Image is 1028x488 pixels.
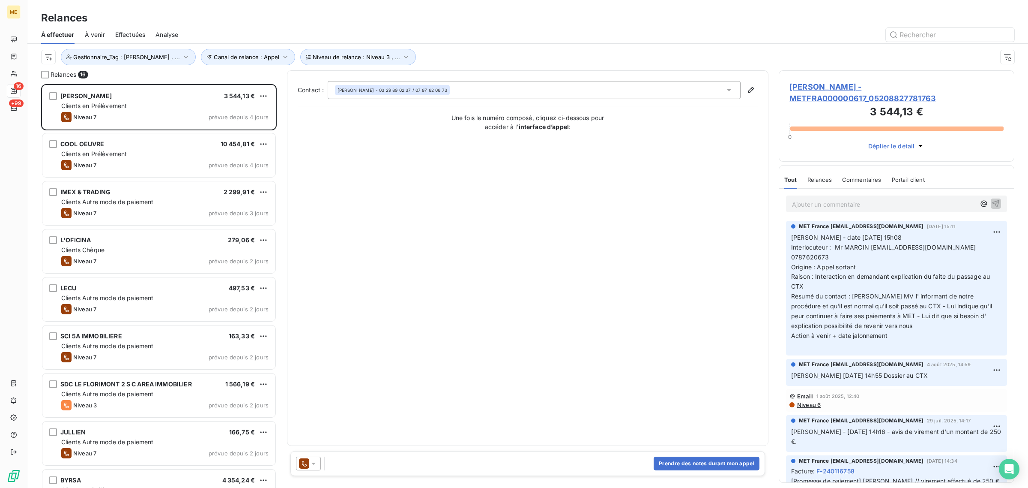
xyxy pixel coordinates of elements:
span: Raison : Interaction en demandant explication du faite du passage au CTX [791,273,992,290]
button: Canal de relance : Appel [201,49,295,65]
a: +99 [7,101,20,115]
span: À effectuer [41,30,75,39]
span: Relances [807,176,832,183]
span: Niveau de relance : Niveau 3 , ... [313,54,400,60]
span: SCI 5A IMMOBILIERE [60,332,122,340]
span: F-240116758 [816,467,855,476]
span: prévue depuis 2 jours [209,354,269,361]
span: BYRSA [60,476,81,484]
div: ME [7,5,21,19]
span: MET France [EMAIL_ADDRESS][DOMAIN_NAME] [799,417,923,425]
span: Clients Autre mode de paiement [61,438,154,446]
span: 2 299,91 € [224,188,255,196]
span: L'OFICINA [60,236,91,244]
span: JULLIEN [60,428,86,436]
h3: 3 544,13 € [789,104,1004,121]
span: 1 août 2025, 12:40 [816,394,860,399]
label: Contact : [298,86,328,94]
span: Origine : Appel sortant [791,263,856,271]
span: 4 août 2025, 14:59 [927,362,971,367]
span: Analyse [155,30,178,39]
span: Niveau 7 [73,162,96,169]
p: Une fois le numéro composé, cliquez ci-dessous pour accéder à l’ : [442,113,613,131]
span: Niveau 7 [73,354,96,361]
span: Déplier le détail [868,142,915,151]
span: Niveau 7 [73,210,96,217]
span: Gestionnaire_Tag : [PERSON_NAME] , ... [73,54,180,60]
span: [DATE] 15:11 [927,224,956,229]
a: 16 [7,84,20,98]
span: MET France [EMAIL_ADDRESS][DOMAIN_NAME] [799,223,923,230]
button: Prendre des notes durant mon appel [654,457,759,470]
span: prévue depuis 4 jours [209,162,269,169]
span: Niveau 7 [73,258,96,265]
span: prévue depuis 2 jours [209,402,269,409]
span: [DATE] 14:34 [927,458,957,464]
input: Rechercher [886,28,1014,42]
span: Effectuées [115,30,146,39]
span: Action à venir + date jalonnement [791,332,888,339]
span: prévue depuis 2 jours [209,258,269,265]
span: À venir [85,30,105,39]
span: prévue depuis 2 jours [209,450,269,457]
span: Niveau 3 [73,402,97,409]
div: Open Intercom Messenger [999,459,1019,479]
strong: interface d’appel [519,123,569,130]
span: Facture : [791,467,815,476]
button: Déplier le détail [866,141,928,151]
span: [PERSON_NAME] [338,87,374,93]
span: Clients Autre mode de paiement [61,390,154,398]
span: 497,53 € [229,284,255,292]
span: Clients Autre mode de paiement [61,198,154,205]
span: Niveau 7 [73,306,96,313]
span: Niveau 7 [73,450,96,457]
span: COOL OEUVRE [60,140,105,148]
span: 10 454,81 € [221,140,255,148]
span: IMEX & TRADING [60,188,111,196]
span: 4 354,24 € [222,476,255,484]
span: 3 544,13 € [224,92,255,99]
span: [PERSON_NAME] [60,92,112,99]
span: 16 [14,82,24,90]
span: Clients en Prélèvement [61,102,127,109]
span: Commentaires [842,176,882,183]
span: Portail client [892,176,925,183]
div: - 03 29 89 02 37 / 07 87 62 06 73 [338,87,447,93]
span: [PERSON_NAME] - METFRA000000617_05208827781763 [789,81,1004,104]
span: SDC LE FLORIMONT 2 S C AREA IMMOBILIER [60,380,192,388]
button: Gestionnaire_Tag : [PERSON_NAME] , ... [61,49,196,65]
span: Résumé du contact : [PERSON_NAME] MV l' informant de notre procédure et qu'il est normal qu'il so... [791,292,994,329]
span: Clients Chèque [61,246,105,253]
span: 1 566,19 € [225,380,255,388]
div: grid [41,84,277,488]
span: +99 [9,99,24,107]
span: prévue depuis 2 jours [209,306,269,313]
span: Interlocuteur : Mr MARCIN [EMAIL_ADDRESS][DOMAIN_NAME] 0787620673 [791,244,980,261]
span: [PERSON_NAME] [DATE] 14h55 Dossier au CTX [791,372,928,379]
span: Clients Autre mode de paiement [61,342,154,349]
span: Clients Autre mode de paiement [61,294,154,301]
span: 166,75 € [229,428,255,436]
span: Relances [51,70,76,79]
span: MET France [EMAIL_ADDRESS][DOMAIN_NAME] [799,457,923,465]
span: 163,33 € [229,332,255,340]
button: Niveau de relance : Niveau 3 , ... [300,49,416,65]
span: Canal de relance : Appel [214,54,279,60]
span: Tout [784,176,797,183]
span: [PERSON_NAME] - [DATE] 14h16 - avis de virement d'un montant de 250 €. [791,428,1003,445]
span: 0 [788,133,792,140]
span: 279,06 € [228,236,255,244]
span: 16 [78,71,88,78]
span: Email [797,393,813,400]
span: LECU [60,284,77,292]
span: [PERSON_NAME] - date [DATE] 15h08 [791,234,902,241]
span: MET France [EMAIL_ADDRESS][DOMAIN_NAME] [799,361,923,368]
span: Niveau 7 [73,114,96,120]
img: Logo LeanPay [7,469,21,483]
h3: Relances [41,10,87,26]
span: Clients en Prélèvement [61,150,127,157]
span: 29 juil. 2025, 14:17 [927,418,971,423]
span: prévue depuis 4 jours [209,114,269,120]
span: prévue depuis 3 jours [209,210,269,217]
span: Niveau 6 [796,401,821,408]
